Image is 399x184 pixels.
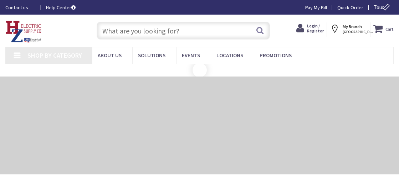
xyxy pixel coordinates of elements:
[27,51,82,59] span: Shop By Category
[373,22,394,35] a: Cart
[46,4,76,11] a: Help Center
[305,4,327,11] a: Pay My Bill
[374,4,392,11] span: Tour
[385,22,394,35] strong: Cart
[343,24,362,29] strong: My Branch
[5,4,35,11] a: Contact us
[98,52,122,59] span: About Us
[330,22,367,35] div: My Branch [GEOGRAPHIC_DATA], [GEOGRAPHIC_DATA]
[216,52,243,59] span: Locations
[138,52,165,59] span: Solutions
[337,4,363,11] a: Quick Order
[343,30,373,34] span: [GEOGRAPHIC_DATA], [GEOGRAPHIC_DATA]
[307,23,324,33] span: Login / Register
[97,22,270,40] input: What are you looking for?
[260,52,292,59] span: Promotions
[182,52,200,59] span: Events
[296,22,324,35] a: Login / Register
[5,21,42,43] img: HZ Electric Supply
